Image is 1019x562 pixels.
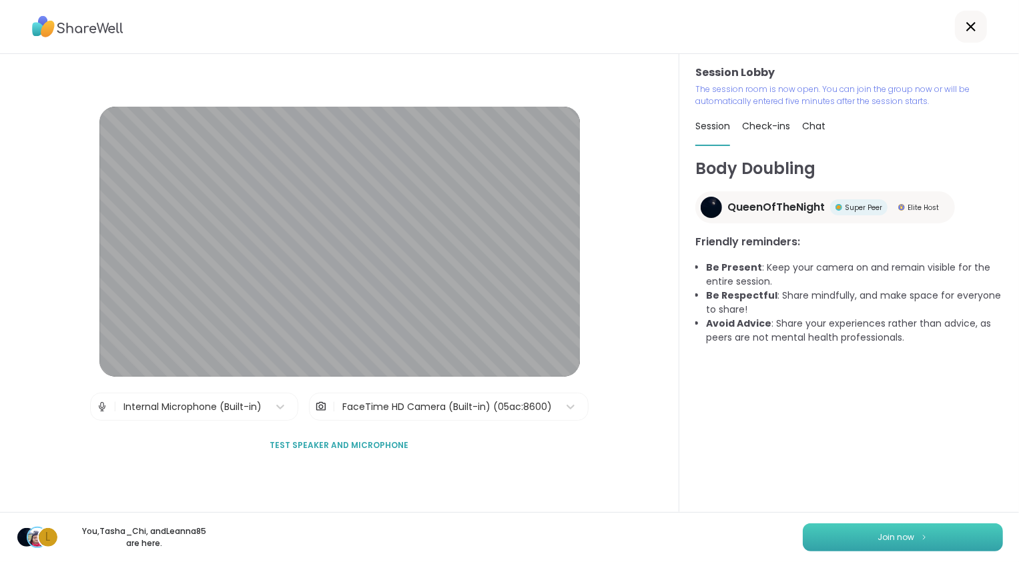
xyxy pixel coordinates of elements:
[701,197,722,218] img: QueenOfTheNight
[920,533,928,541] img: ShareWell Logomark
[46,529,51,546] span: L
[706,317,771,330] b: Avoid Advice
[845,203,882,213] span: Super Peer
[695,234,1003,250] h3: Friendly reminders:
[695,157,1003,181] h1: Body Doubling
[898,204,905,211] img: Elite Host
[332,393,336,420] span: |
[265,431,414,459] button: Test speaker and microphone
[706,289,777,302] b: Be Respectful
[69,525,219,549] p: You, Tasha_Chi , and Leanna85 are here.
[342,400,552,414] div: FaceTime HD Camera (Built-in) (05ac:8600)
[315,393,327,420] img: Camera
[727,199,825,215] span: QueenOfTheNight
[695,191,955,223] a: QueenOfTheNightQueenOfTheNightSuper PeerSuper PeerElite HostElite Host
[695,83,1003,107] p: The session room is now open. You can join the group now or will be automatically entered five mi...
[742,119,790,133] span: Check-ins
[17,528,36,547] img: QueenOfTheNight
[32,11,123,42] img: ShareWell Logo
[270,439,409,451] span: Test speaker and microphone
[706,261,762,274] b: Be Present
[28,528,47,547] img: Tasha_Chi
[123,400,262,414] div: Internal Microphone (Built-in)
[706,317,1003,345] li: : Share your experiences rather than advice, as peers are not mental health professionals.
[113,393,117,420] span: |
[695,119,730,133] span: Session
[835,204,842,211] img: Super Peer
[695,65,1003,81] h3: Session Lobby
[802,119,825,133] span: Chat
[706,261,1003,289] li: : Keep your camera on and remain visible for the entire session.
[878,531,915,543] span: Join now
[706,289,1003,317] li: : Share mindfully, and make space for everyone to share!
[803,523,1003,551] button: Join now
[908,203,939,213] span: Elite Host
[96,393,108,420] img: Microphone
